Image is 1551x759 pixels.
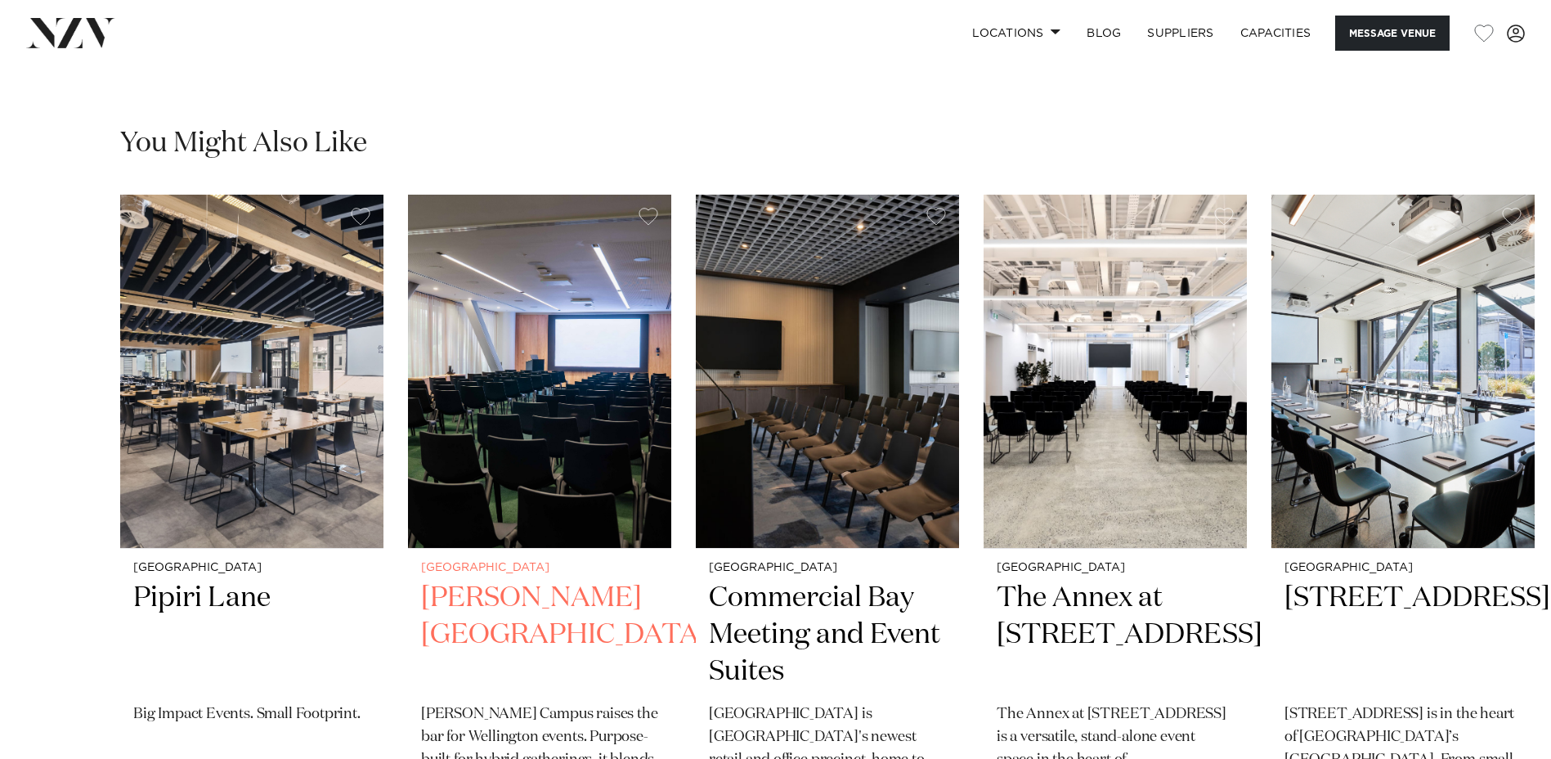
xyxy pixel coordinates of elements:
[709,580,946,690] h2: Commercial Bay Meeting and Event Suites
[1134,16,1226,51] a: SUPPLIERS
[1284,580,1522,690] h2: [STREET_ADDRESS]
[997,562,1234,574] small: [GEOGRAPHIC_DATA]
[421,562,658,574] small: [GEOGRAPHIC_DATA]
[421,580,658,690] h2: [PERSON_NAME][GEOGRAPHIC_DATA]
[120,125,367,162] h2: You Might Also Like
[1335,16,1450,51] button: Message Venue
[997,580,1234,690] h2: The Annex at [STREET_ADDRESS]
[26,18,115,47] img: nzv-logo.png
[1227,16,1325,51] a: Capacities
[1284,562,1522,574] small: [GEOGRAPHIC_DATA]
[1074,16,1134,51] a: BLOG
[133,580,370,690] h2: Pipiri Lane
[709,562,946,574] small: [GEOGRAPHIC_DATA]
[133,562,370,574] small: [GEOGRAPHIC_DATA]
[959,16,1074,51] a: Locations
[133,703,370,726] p: Big Impact Events. Small Footprint.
